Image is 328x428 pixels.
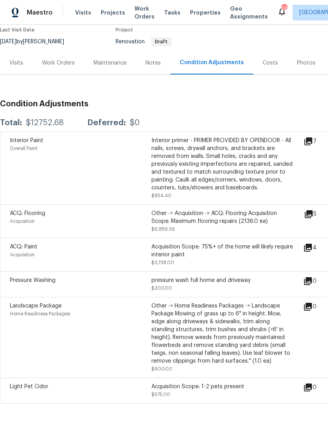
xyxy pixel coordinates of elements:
[27,9,53,17] span: Maestro
[151,286,172,291] span: $300.00
[151,383,293,391] div: Acquisition Scope: 1-2 pets present
[190,9,221,17] span: Properties
[10,311,70,316] span: Home Readiness Packages
[281,5,287,13] div: 53
[10,211,45,216] span: ACQ: Flooring
[164,10,181,15] span: Tasks
[94,59,127,67] div: Maintenance
[146,59,161,67] div: Notes
[10,219,35,224] span: Acquisition
[263,59,278,67] div: Costs
[9,59,23,67] div: Visits
[151,193,171,198] span: $854.40
[135,5,155,20] span: Work Orders
[151,137,293,192] div: Interior primer - PRIMER PROVIDED BY OPENDOOR - All nails, screws, drywall anchors, and brackets ...
[151,276,293,284] div: pressure wash full home and driveway
[151,367,172,371] span: $600.00
[151,243,293,259] div: Acquisition Scope: 75%+ of the home will likely require interior paint
[151,260,174,265] span: $3,738.00
[26,119,64,127] div: $12752.68
[101,9,125,17] span: Projects
[151,209,293,225] div: Other -> Acquisition -> ACQ: Flooring Acquisition Scope: Maximum flooring repairs (2136.0 ea)
[297,59,315,67] div: Photos
[230,5,268,20] span: Geo Assignments
[116,39,171,44] span: Renovation
[116,28,133,32] span: Project
[151,227,175,232] span: $6,856.56
[151,392,170,397] span: $575.00
[10,278,55,283] span: Pressure Washing
[87,119,126,127] div: Deferred:
[10,384,48,389] span: Light Pet Odor
[130,119,140,127] div: $0
[10,138,43,143] span: Interior Paint
[152,39,171,44] span: Draft
[10,146,37,151] span: Overall Paint
[10,252,35,257] span: Acquisition
[10,244,37,250] span: ACQ: Paint
[75,9,91,17] span: Visits
[42,59,75,67] div: Work Orders
[151,302,293,365] div: Other -> Home Readiness Packages -> Landscape Package Mowing of grass up to 6" in height. Mow, ed...
[180,59,244,67] div: Condition Adjustments
[10,303,62,309] span: Landscape Package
